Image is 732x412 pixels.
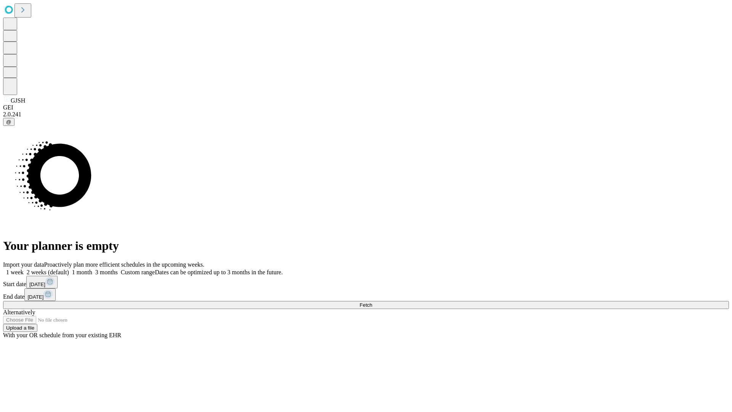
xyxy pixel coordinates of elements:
button: @ [3,118,14,126]
span: Dates can be optimized up to 3 months in the future. [155,269,283,275]
h1: Your planner is empty [3,239,729,253]
span: Alternatively [3,309,35,315]
span: Proactively plan more efficient schedules in the upcoming weeks. [44,261,204,268]
button: [DATE] [24,288,56,301]
button: Upload a file [3,324,37,332]
span: 1 month [72,269,92,275]
span: With your OR schedule from your existing EHR [3,332,121,338]
span: [DATE] [27,294,43,300]
div: Start date [3,276,729,288]
span: @ [6,119,11,125]
span: Import your data [3,261,44,268]
div: 2.0.241 [3,111,729,118]
span: Custom range [121,269,155,275]
span: [DATE] [29,282,45,287]
span: 2 weeks (default) [27,269,69,275]
button: [DATE] [26,276,58,288]
div: GEI [3,104,729,111]
button: Fetch [3,301,729,309]
span: GJSH [11,97,25,104]
span: 1 week [6,269,24,275]
span: Fetch [360,302,372,308]
div: End date [3,288,729,301]
span: 3 months [95,269,118,275]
